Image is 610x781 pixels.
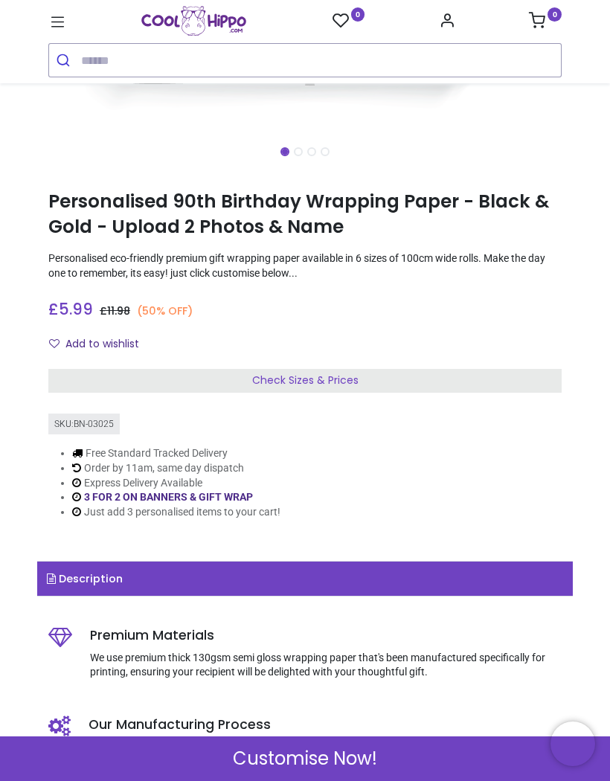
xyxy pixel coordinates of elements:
span: Check Sizes & Prices [252,373,359,388]
h5: Our Manufacturing Process [89,716,562,734]
div: SKU: BN-03025 [48,414,120,435]
a: 3 FOR 2 ON BANNERS & GIFT WRAP [84,491,253,503]
h1: Personalised 90th Birthday Wrapping Paper - Black & Gold - Upload 2 Photos & Name [48,189,562,240]
span: 11.98 [107,303,130,318]
i: Add to wishlist [49,338,60,349]
iframe: Brevo live chat [550,721,595,766]
sup: 0 [548,7,562,22]
span: 5.99 [59,298,93,320]
li: Order by 11am, same day dispatch [72,461,280,476]
p: We use premium thick 130gsm semi gloss wrapping paper that's been manufactured specifically for p... [90,651,562,680]
span: Customise Now! [233,746,377,771]
sup: 0 [351,7,365,22]
button: Add to wishlistAdd to wishlist [48,332,152,357]
img: Cool Hippo [141,6,246,36]
a: Description [37,562,573,596]
small: (50% OFF) [137,303,193,318]
a: Account Info [439,16,455,28]
h5: Premium Materials [90,626,562,645]
a: 0 [333,12,365,30]
span: £ [100,303,130,318]
a: 0 [529,16,562,28]
li: Just add 3 personalised items to your cart! [72,505,280,520]
li: Express Delivery Available [72,476,280,491]
a: Logo of Cool Hippo [141,6,246,36]
span: £ [48,298,93,320]
li: Free Standard Tracked Delivery [72,446,280,461]
button: Submit [49,44,81,77]
p: Personalised eco-friendly premium gift wrapping paper available in 6 sizes of 100cm wide rolls. M... [48,251,562,280]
